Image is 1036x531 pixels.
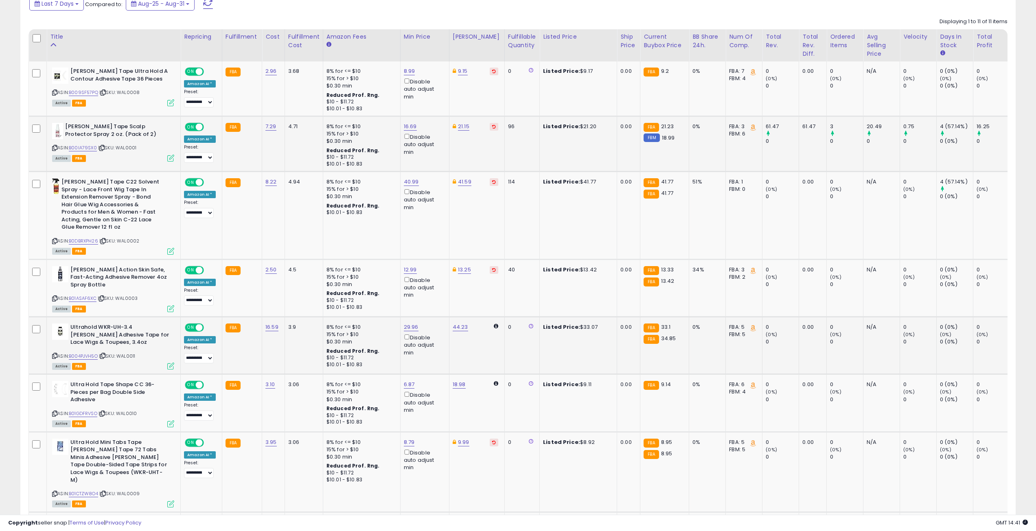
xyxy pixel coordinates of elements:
div: Ship Price [620,33,637,50]
div: 0 [977,68,1010,75]
b: Ultrahold WKR-UH-3.4 [PERSON_NAME] Adhesive Tape for Lace Wigs & Toupees, 3.4oz [70,323,169,348]
a: Terms of Use [70,519,104,527]
div: Total Profit [977,33,1006,50]
span: FBA [72,100,86,107]
small: (0%) [940,331,951,338]
b: Reduced Prof. Rng. [326,92,380,98]
b: Reduced Prof. Rng. [326,202,380,209]
div: N/A [867,266,894,273]
div: ASIN: [52,323,174,369]
small: FBA [644,278,659,286]
img: 41lbrEx69IL._SL40_.jpg [52,439,68,455]
span: OFF [203,267,216,273]
b: Reduced Prof. Rng. [326,347,380,354]
img: 21caSpKHkGL._SL40_.jpg [52,381,68,397]
span: | SKU: WAL0001 [98,144,136,151]
div: 0 [977,138,1010,145]
a: 8.99 [404,67,415,75]
div: 0.00 [802,178,820,186]
b: [PERSON_NAME] Tape Scalp Protector Spray 2 oz. (Pack of 2) [65,123,164,140]
span: FBA [72,306,86,312]
small: FBA [644,68,659,76]
a: 18.98 [453,380,466,389]
div: $10.01 - $10.83 [326,161,394,168]
div: Disable auto adjust min [404,188,443,211]
div: 0 [766,68,799,75]
span: | SKU: WAL0011 [99,353,135,359]
div: 0 [903,68,936,75]
span: All listings currently available for purchase on Amazon [52,248,71,255]
div: $0.30 min [326,193,394,200]
div: 0 [766,82,799,90]
span: OFF [203,324,216,331]
div: 0 (0%) [940,323,973,331]
div: 15% for > $10 [326,75,394,82]
b: [PERSON_NAME] Tape C22 Solvent Spray - Lace Front Wig Tape In Extension Remover Spray - Bond Hair... [61,178,160,233]
div: 0 [903,338,936,345]
div: 4.71 [288,123,317,130]
i: This overrides the store level Dynamic Max Price for this listing [453,124,456,129]
div: 0 [830,138,863,145]
small: (0%) [766,75,777,82]
i: Revert to store-level Dynamic Max Price [492,125,496,129]
div: 0 [903,281,936,288]
div: 0.00 [802,323,820,331]
div: FBA: 3 [729,123,756,130]
div: 0 [977,82,1010,90]
small: FBA [644,335,659,344]
div: FBA: 1 [729,178,756,186]
div: 0 [766,138,799,145]
div: 8% for <= $10 [326,178,394,186]
div: 0 [508,323,533,331]
small: FBA [644,323,659,332]
span: ON [186,124,196,131]
div: 0 [977,338,1010,345]
div: ASIN: [52,381,174,426]
b: Listed Price: [543,266,580,273]
small: (0%) [766,331,777,338]
img: 31gXpnB7F5L._SL40_.jpg [52,123,63,139]
small: FBA [226,323,241,332]
a: 16.69 [404,122,417,131]
span: ON [186,68,196,75]
div: [PERSON_NAME] [453,33,501,41]
div: 0 [766,266,799,273]
div: Fulfillment Cost [288,33,320,50]
span: All listings currently available for purchase on Amazon [52,155,71,162]
span: | SKU: WAL0002 [99,238,139,244]
div: $13.42 [543,266,611,273]
div: $33.07 [543,323,611,331]
a: 9.15 [458,67,468,75]
small: (0%) [766,186,777,192]
small: FBA [644,178,659,187]
small: FBA [226,178,241,187]
div: Preset: [184,200,216,218]
div: 0.00 [620,68,634,75]
a: 7.29 [265,122,276,131]
div: $10 - $11.72 [326,297,394,304]
img: 31T5jSTiEiL._SL40_.jpg [52,323,68,340]
div: 0 [830,266,863,273]
div: 4 (57.14%) [940,178,973,186]
small: (0%) [977,331,988,338]
a: Privacy Policy [105,519,141,527]
div: 0 [977,281,1010,288]
b: Listed Price: [543,323,580,331]
div: 0 [903,266,936,273]
div: N/A [867,68,894,75]
div: Amazon AI * [184,336,216,343]
span: 21.23 [661,122,674,130]
div: 0 (0%) [940,338,973,345]
b: Ultra Hold Tape Shape CC 36-Pieces per Bag Double Side Adhesive [70,381,169,406]
a: 2.96 [265,67,277,75]
div: 15% for > $10 [326,331,394,338]
div: 0 (0%) [940,138,973,145]
div: Velocity [903,33,933,41]
div: 0 [830,323,863,331]
div: 0 (0%) [940,193,973,200]
div: 0.00 [620,266,634,273]
span: FBA [72,363,86,370]
b: [PERSON_NAME] Tape Ultra Hold A Contour Adhesive Tape 36 Pieces [70,68,169,85]
small: (0%) [940,274,951,280]
div: 0 [977,323,1010,331]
